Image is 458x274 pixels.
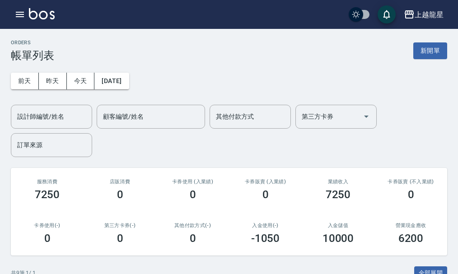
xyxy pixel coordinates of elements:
button: 上越龍星 [400,5,447,24]
h2: 卡券販賣 (不入業績) [385,179,436,185]
button: Open [359,109,374,124]
button: 前天 [11,73,39,89]
a: 新開單 [413,46,447,55]
h2: 卡券使用(-) [22,223,73,228]
h2: 營業現金應收 [385,223,436,228]
h2: 業績收入 [313,179,364,185]
button: save [378,5,396,23]
h2: ORDERS [11,40,54,46]
h2: 卡券使用 (入業績) [167,179,218,185]
h3: 0 [262,188,269,201]
h2: 入金儲值 [313,223,364,228]
h3: 0 [117,188,123,201]
button: 今天 [67,73,95,89]
h2: 卡券販賣 (入業績) [240,179,291,185]
button: 昨天 [39,73,67,89]
h3: 0 [190,232,196,245]
h3: -1050 [251,232,280,245]
h3: 服務消費 [22,179,73,185]
button: [DATE] [94,73,129,89]
div: 上越龍星 [415,9,444,20]
h2: 其他付款方式(-) [167,223,218,228]
h3: 10000 [322,232,354,245]
h2: 店販消費 [94,179,145,185]
h3: 0 [44,232,51,245]
h2: 第三方卡券(-) [94,223,145,228]
img: Logo [29,8,55,19]
button: 新開單 [413,42,447,59]
h3: 0 [190,188,196,201]
h3: 帳單列表 [11,49,54,62]
h3: 0 [408,188,414,201]
h3: 6200 [398,232,424,245]
h2: 入金使用(-) [240,223,291,228]
h3: 7250 [326,188,351,201]
h3: 0 [117,232,123,245]
h3: 7250 [35,188,60,201]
